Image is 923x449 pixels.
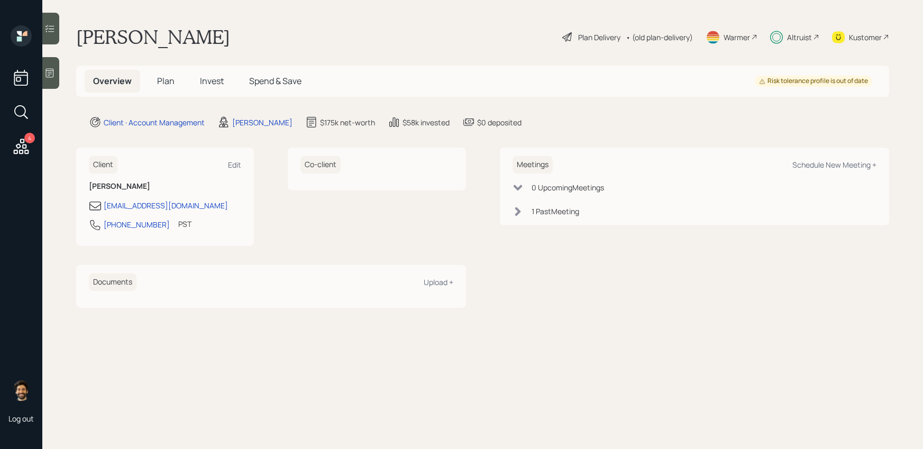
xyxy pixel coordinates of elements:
[849,32,882,43] div: Kustomer
[11,380,32,401] img: eric-schwartz-headshot.png
[759,77,868,86] div: Risk tolerance profile is out of date
[157,75,175,87] span: Plan
[300,156,341,173] h6: Co-client
[792,160,876,170] div: Schedule New Meeting +
[532,182,604,193] div: 0 Upcoming Meeting s
[76,25,230,49] h1: [PERSON_NAME]
[232,117,293,128] div: [PERSON_NAME]
[513,156,553,173] h6: Meetings
[104,117,205,128] div: Client · Account Management
[178,218,191,230] div: PST
[477,117,522,128] div: $0 deposited
[200,75,224,87] span: Invest
[532,206,579,217] div: 1 Past Meeting
[89,182,241,191] h6: [PERSON_NAME]
[89,156,117,173] h6: Client
[249,75,301,87] span: Spend & Save
[8,414,34,424] div: Log out
[24,133,35,143] div: 4
[424,277,453,287] div: Upload +
[228,160,241,170] div: Edit
[787,32,812,43] div: Altruist
[89,273,136,291] h6: Documents
[104,200,228,211] div: [EMAIL_ADDRESS][DOMAIN_NAME]
[93,75,132,87] span: Overview
[104,219,170,230] div: [PHONE_NUMBER]
[403,117,450,128] div: $58k invested
[578,32,620,43] div: Plan Delivery
[626,32,693,43] div: • (old plan-delivery)
[320,117,375,128] div: $175k net-worth
[724,32,750,43] div: Warmer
